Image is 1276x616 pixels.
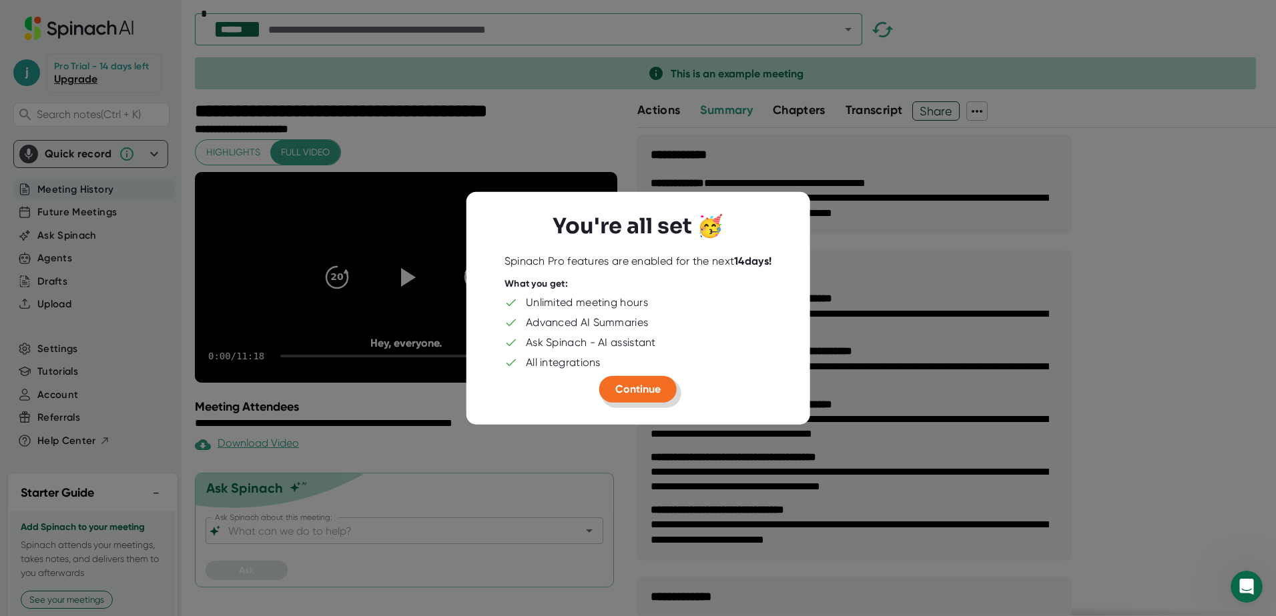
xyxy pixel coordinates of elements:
[526,356,601,369] div: All integrations
[599,376,677,403] button: Continue
[734,254,771,267] b: 14 days!
[526,316,648,329] div: Advanced AI Summaries
[1231,571,1263,603] iframe: Intercom live chat
[553,213,723,239] h3: You're all set 🥳
[505,254,772,267] div: Spinach Pro features are enabled for the next
[615,383,661,395] span: Continue
[526,296,648,309] div: Unlimited meeting hours
[526,336,656,349] div: Ask Spinach - AI assistant
[505,277,568,289] div: What you get:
